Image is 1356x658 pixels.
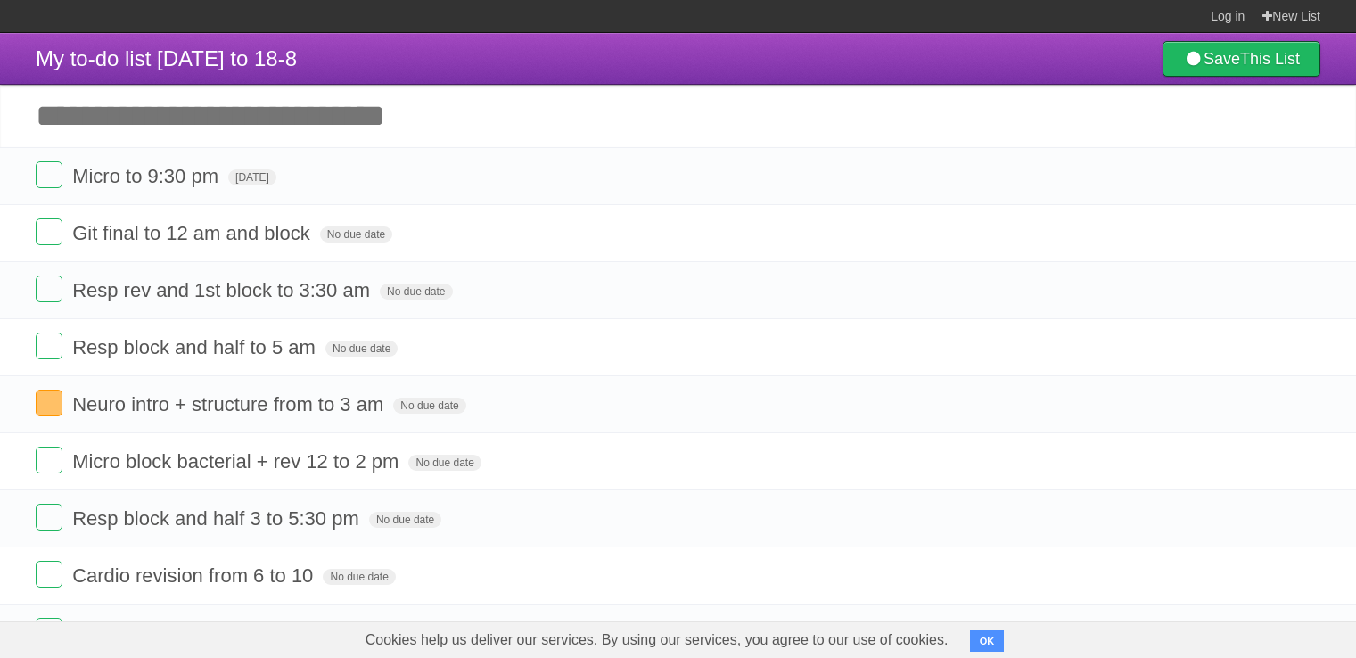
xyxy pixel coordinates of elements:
[72,507,364,530] span: Resp block and half 3 to 5:30 pm
[1240,50,1300,68] b: This List
[72,279,374,301] span: Resp rev and 1st block to 3:30 am
[72,165,223,187] span: Micro to 9:30 pm
[36,447,62,473] label: Done
[1163,41,1320,77] a: SaveThis List
[36,390,62,416] label: Done
[36,618,62,645] label: Done
[72,393,388,415] span: Neuro intro + structure from to 3 am
[228,169,276,185] span: [DATE]
[36,276,62,302] label: Done
[36,161,62,188] label: Done
[72,222,315,244] span: Git final to 12 am and block
[36,46,297,70] span: My to-do list [DATE] to 18-8
[72,336,320,358] span: Resp block and half to 5 am
[380,284,452,300] span: No due date
[408,455,481,471] span: No due date
[323,569,395,585] span: No due date
[325,341,398,357] span: No due date
[36,218,62,245] label: Done
[369,512,441,528] span: No due date
[72,450,403,473] span: Micro block bacterial + rev 12 to 2 pm
[36,504,62,531] label: Done
[72,564,317,587] span: Cardio revision from 6 to 10
[393,398,465,414] span: No due date
[348,622,966,658] span: Cookies help us deliver our services. By using our services, you agree to our use of cookies.
[970,630,1005,652] button: OK
[36,561,62,588] label: Done
[36,333,62,359] label: Done
[320,226,392,243] span: No due date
